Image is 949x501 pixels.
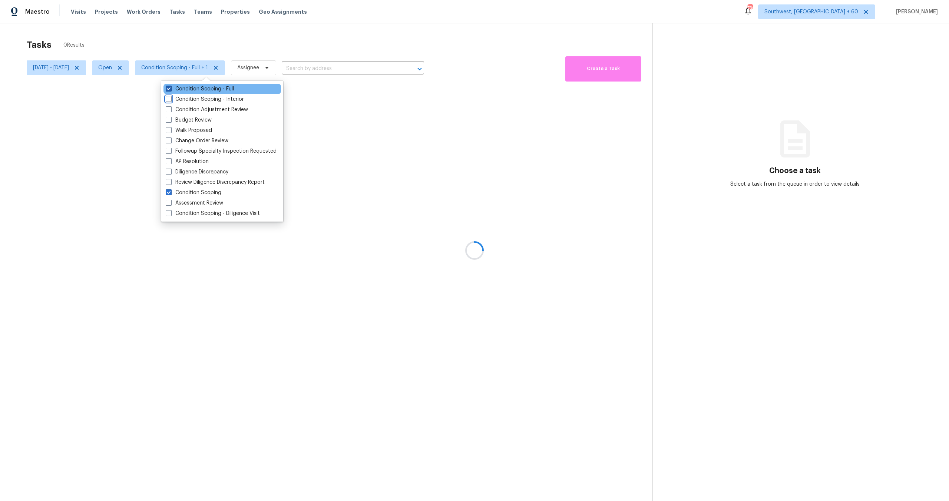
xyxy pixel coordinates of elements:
label: Condition Scoping - Diligence Visit [166,210,260,217]
label: Followup Specialty Inspection Requested [166,147,277,155]
label: Diligence Discrepancy [166,168,228,176]
label: Condition Adjustment Review [166,106,248,113]
label: Walk Proposed [166,127,212,134]
div: 730 [747,4,753,12]
label: Condition Scoping [166,189,221,196]
label: Condition Scoping - Full [166,85,234,93]
label: Assessment Review [166,199,223,207]
label: Change Order Review [166,137,228,145]
label: AP Resolution [166,158,209,165]
label: Budget Review [166,116,212,124]
label: Review Diligence Discrepancy Report [166,179,265,186]
label: Condition Scoping - Interior [166,96,244,103]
